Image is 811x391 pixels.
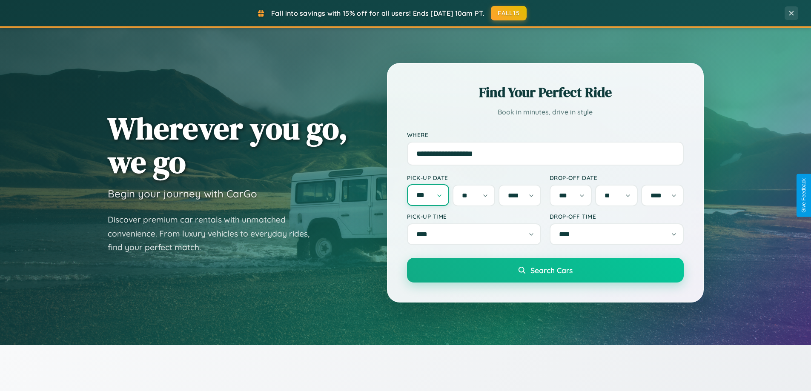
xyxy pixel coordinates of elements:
[407,83,684,102] h2: Find Your Perfect Ride
[271,9,484,17] span: Fall into savings with 15% off for all users! Ends [DATE] 10am PT.
[491,6,527,20] button: FALL15
[108,111,348,179] h1: Wherever you go, we go
[407,106,684,118] p: Book in minutes, drive in style
[801,178,807,213] div: Give Feedback
[108,187,257,200] h3: Begin your journey with CarGo
[108,213,321,254] p: Discover premium car rentals with unmatched convenience. From luxury vehicles to everyday rides, ...
[407,258,684,283] button: Search Cars
[407,213,541,220] label: Pick-up Time
[550,213,684,220] label: Drop-off Time
[530,265,573,275] span: Search Cars
[550,174,684,181] label: Drop-off Date
[407,174,541,181] label: Pick-up Date
[407,131,684,138] label: Where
